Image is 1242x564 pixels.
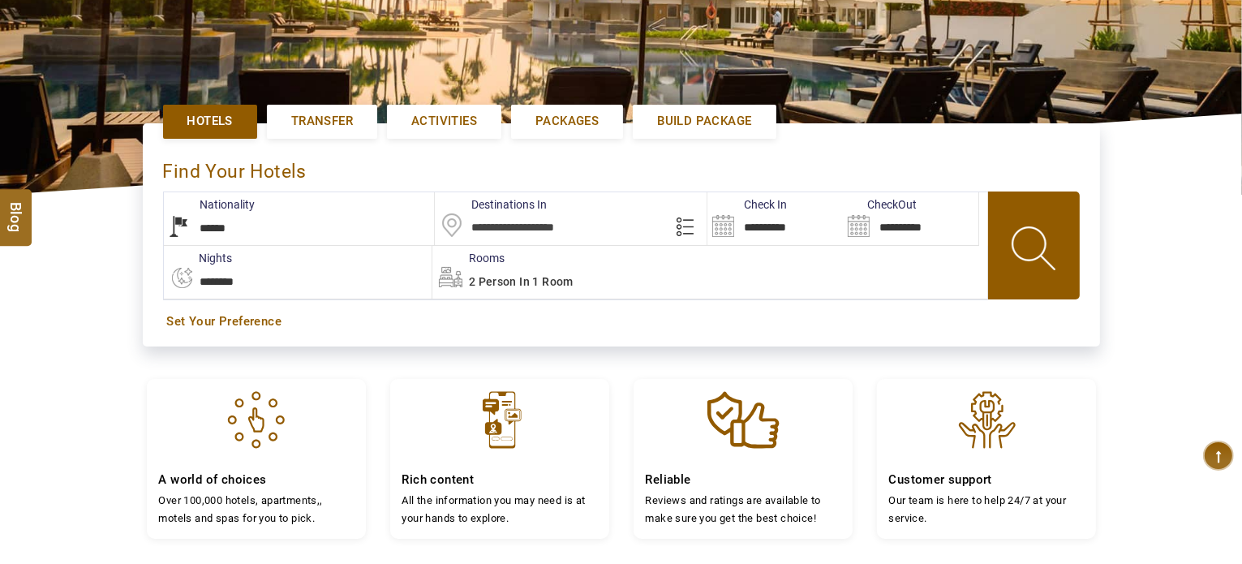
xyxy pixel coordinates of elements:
span: Activities [411,113,477,130]
span: 2 Person in 1 Room [469,275,574,288]
span: Blog [6,202,27,216]
div: Find Your Hotels [163,144,1080,192]
input: Search [843,192,978,245]
h4: A world of choices [159,472,354,488]
a: Hotels [163,105,257,138]
label: nights [163,250,233,266]
a: Set Your Preference [167,313,1076,330]
label: Rooms [432,250,505,266]
input: Search [707,192,843,245]
a: Packages [511,105,623,138]
span: Packages [535,113,599,130]
label: Destinations In [435,196,547,213]
label: CheckOut [843,196,917,213]
a: Transfer [267,105,377,138]
span: Build Package [657,113,751,130]
a: Activities [387,105,501,138]
label: Nationality [164,196,256,213]
a: Build Package [633,105,776,138]
h4: Reliable [646,472,840,488]
p: All the information you may need is at your hands to explore. [402,492,597,527]
p: Reviews and ratings are available to make sure you get the best choice! [646,492,840,527]
p: Over 100,000 hotels, apartments,, motels and spas for you to pick. [159,492,354,527]
span: Transfer [291,113,353,130]
span: Hotels [187,113,233,130]
p: Our team is here to help 24/7 at your service. [889,492,1084,527]
h4: Rich content [402,472,597,488]
h4: Customer support [889,472,1084,488]
label: Check In [707,196,787,213]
